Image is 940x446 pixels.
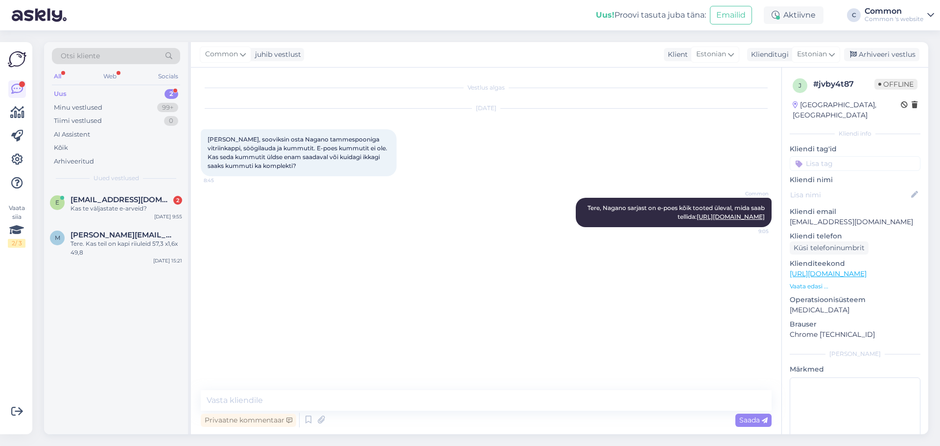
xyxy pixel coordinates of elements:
div: Web [101,70,118,83]
p: Klienditeekond [790,258,920,269]
p: Kliendi email [790,207,920,217]
div: Kõik [54,143,68,153]
span: Estonian [797,49,827,60]
div: AI Assistent [54,130,90,140]
input: Lisa nimi [790,189,909,200]
b: Uus! [596,10,614,20]
a: [URL][DOMAIN_NAME] [790,269,867,278]
div: juhib vestlust [251,49,301,60]
div: 2 [164,89,178,99]
div: Proovi tasuta juba täna: [596,9,706,21]
div: [DATE] 9:55 [154,213,182,220]
img: Askly Logo [8,50,26,69]
p: Brauser [790,319,920,329]
div: Minu vestlused [54,103,102,113]
div: Privaatne kommentaar [201,414,296,427]
button: Emailid [710,6,752,24]
span: j [799,82,801,89]
div: Küsi telefoninumbrit [790,241,869,255]
p: Chrome [TECHNICAL_ID] [790,329,920,340]
div: Common [865,7,923,15]
div: Klienditugi [747,49,789,60]
div: Tiimi vestlused [54,116,102,126]
a: [URL][DOMAIN_NAME] [697,213,765,220]
div: Arhiveeritud [54,157,94,166]
span: m [55,234,60,241]
div: Klient [664,49,688,60]
div: 2 / 3 [8,239,25,248]
span: 9:05 [732,228,769,235]
span: 8:45 [204,177,240,184]
p: Kliendi tag'id [790,144,920,154]
input: Lisa tag [790,156,920,171]
p: [EMAIL_ADDRESS][DOMAIN_NAME] [790,217,920,227]
span: Common [732,190,769,197]
div: Kliendi info [790,129,920,138]
span: e [55,199,59,206]
div: [DATE] 15:21 [153,257,182,264]
span: elen.fjodorova@ivkh.ee [70,195,172,204]
p: Märkmed [790,364,920,375]
div: Vaata siia [8,204,25,248]
p: Vaata edasi ... [790,282,920,291]
span: Tere, Nagano sarjast on e-poes kõik tooted üleval, mida saab tellida: [587,204,766,220]
div: 0 [164,116,178,126]
div: Aktiivne [764,6,823,24]
span: marianne.aasmae@gmail.com [70,231,172,239]
div: [DATE] [201,104,772,113]
p: Kliendi nimi [790,175,920,185]
div: C [847,8,861,22]
span: Uued vestlused [94,174,139,183]
div: Vestlus algas [201,83,772,92]
div: All [52,70,63,83]
div: Kas te väljastate e-arveid? [70,204,182,213]
div: Uus [54,89,67,99]
p: Kliendi telefon [790,231,920,241]
p: [MEDICAL_DATA] [790,305,920,315]
a: CommonCommon 's website [865,7,934,23]
div: Socials [156,70,180,83]
p: Operatsioonisüsteem [790,295,920,305]
span: [PERSON_NAME], sooviksin osta Nagano tammespooniga vitriinkappi, söögilauda ja kummutit. E-poes k... [208,136,389,169]
div: Tere. Kas teil on kapi riiuleid 57,3 x1,6x 49,8 [70,239,182,257]
div: Arhiveeri vestlus [844,48,919,61]
div: [GEOGRAPHIC_DATA], [GEOGRAPHIC_DATA] [793,100,901,120]
div: # jvby4t87 [813,78,874,90]
span: Estonian [696,49,726,60]
span: Common [205,49,238,60]
div: [PERSON_NAME] [790,350,920,358]
span: Saada [739,416,768,424]
span: Offline [874,79,917,90]
div: 99+ [157,103,178,113]
span: Otsi kliente [61,51,100,61]
div: 2 [173,196,182,205]
div: Common 's website [865,15,923,23]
